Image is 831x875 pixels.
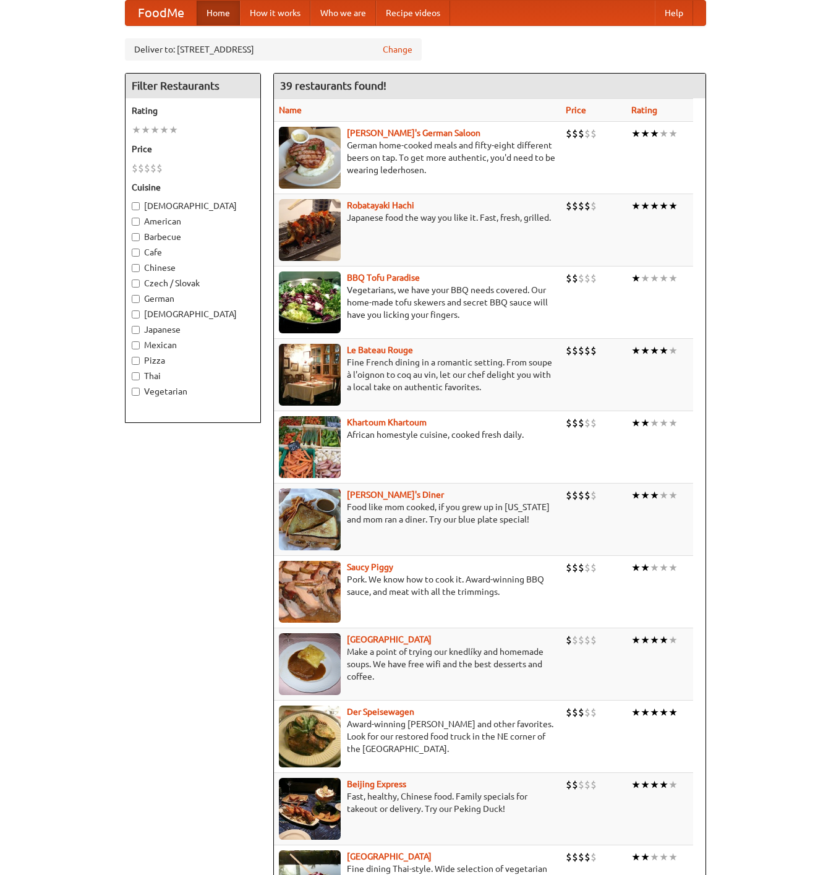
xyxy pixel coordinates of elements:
p: Vegetarians, we have your BBQ needs covered. Our home-made tofu skewers and secret BBQ sauce will... [279,284,556,321]
li: $ [578,416,584,430]
li: ★ [641,271,650,285]
label: Czech / Slovak [132,277,254,289]
li: $ [578,633,584,647]
li: $ [578,489,584,502]
a: How it works [240,1,310,25]
li: $ [584,489,590,502]
a: Who we are [310,1,376,25]
li: ★ [650,489,659,502]
li: ★ [659,706,668,719]
li: $ [566,271,572,285]
li: $ [578,706,584,719]
img: tofuparadise.jpg [279,271,341,333]
input: Japanese [132,326,140,334]
li: ★ [641,344,650,357]
p: Fast, healthy, Chinese food. Family specials for takeout or delivery. Try our Peking Duck! [279,790,556,815]
li: $ [572,850,578,864]
a: BBQ Tofu Paradise [347,273,420,283]
li: ★ [631,706,641,719]
li: $ [590,633,597,647]
label: Vegetarian [132,385,254,398]
li: $ [584,706,590,719]
a: [GEOGRAPHIC_DATA] [347,634,432,644]
li: $ [578,127,584,140]
li: $ [590,561,597,574]
li: $ [572,127,578,140]
li: $ [578,850,584,864]
p: African homestyle cuisine, cooked fresh daily. [279,429,556,441]
p: Japanese food the way you like it. Fast, fresh, grilled. [279,211,556,224]
li: ★ [641,850,650,864]
label: American [132,215,254,228]
a: Recipe videos [376,1,450,25]
li: ★ [659,127,668,140]
a: FoodMe [126,1,197,25]
li: ★ [641,127,650,140]
li: $ [572,489,578,502]
input: [DEMOGRAPHIC_DATA] [132,310,140,318]
li: $ [590,778,597,792]
li: $ [584,778,590,792]
li: ★ [668,706,678,719]
input: Cafe [132,249,140,257]
a: Help [655,1,693,25]
li: ★ [668,778,678,792]
a: [PERSON_NAME]'s German Saloon [347,128,480,138]
a: Le Bateau Rouge [347,345,413,355]
li: $ [144,161,150,175]
li: ★ [641,633,650,647]
li: ★ [659,561,668,574]
li: $ [572,778,578,792]
li: $ [584,271,590,285]
li: ★ [659,416,668,430]
p: Food like mom cooked, if you grew up in [US_STATE] and mom ran a diner. Try our blue plate special! [279,501,556,526]
li: $ [584,344,590,357]
p: German home-cooked meals and fifty-eight different beers on tap. To get more authentic, you'd nee... [279,139,556,176]
a: [PERSON_NAME]'s Diner [347,490,444,500]
input: Czech / Slovak [132,280,140,288]
li: ★ [150,123,160,137]
li: ★ [132,123,141,137]
h5: Rating [132,105,254,117]
input: Chinese [132,264,140,272]
li: $ [138,161,144,175]
li: $ [584,850,590,864]
a: [GEOGRAPHIC_DATA] [347,852,432,861]
b: Saucy Piggy [347,562,393,572]
img: sallys.jpg [279,489,341,550]
p: Make a point of trying our knedlíky and homemade soups. We have free wifi and the best desserts a... [279,646,556,683]
li: ★ [668,199,678,213]
li: $ [156,161,163,175]
h4: Filter Restaurants [126,74,260,98]
li: $ [566,489,572,502]
li: ★ [631,271,641,285]
a: Rating [631,105,657,115]
li: ★ [631,850,641,864]
li: ★ [668,416,678,430]
li: $ [132,161,138,175]
label: Chinese [132,262,254,274]
li: $ [590,199,597,213]
li: ★ [650,850,659,864]
li: $ [590,344,597,357]
li: ★ [641,778,650,792]
li: ★ [631,778,641,792]
ng-pluralize: 39 restaurants found! [280,80,386,92]
li: $ [566,561,572,574]
li: ★ [650,271,659,285]
li: ★ [659,778,668,792]
input: [DEMOGRAPHIC_DATA] [132,202,140,210]
li: $ [572,561,578,574]
input: American [132,218,140,226]
label: Barbecue [132,231,254,243]
p: Pork. We know how to cook it. Award-winning BBQ sauce, and meat with all the trimmings. [279,573,556,598]
li: ★ [641,416,650,430]
li: ★ [668,561,678,574]
h5: Price [132,143,254,155]
li: $ [566,706,572,719]
h5: Cuisine [132,181,254,194]
li: ★ [641,706,650,719]
input: Vegetarian [132,388,140,396]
